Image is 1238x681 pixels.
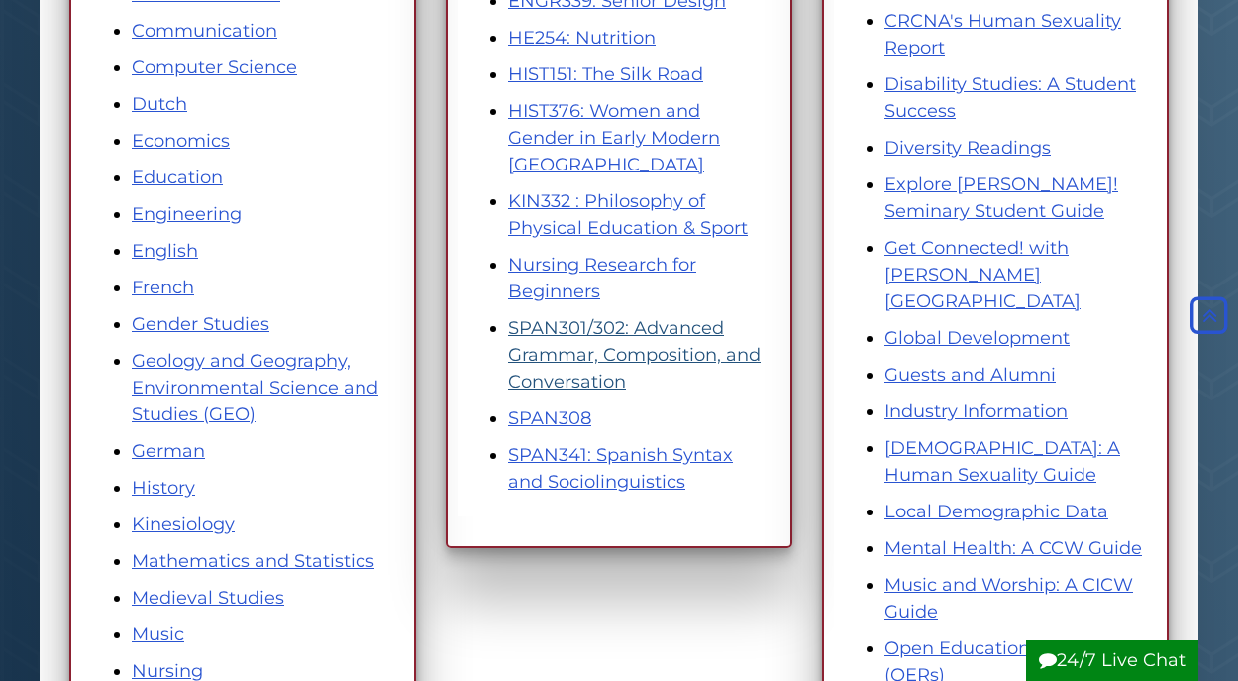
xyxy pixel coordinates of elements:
a: Geology and Geography, Environmental Science and Studies (GEO) [132,350,378,425]
a: Guests and Alumni [884,364,1056,386]
a: HIST376: Women and Gender in Early Modern [GEOGRAPHIC_DATA] [508,100,720,175]
a: Education [132,167,223,188]
a: CRCNA's Human Sexuality Report [884,10,1121,58]
a: Computer Science [132,57,297,78]
a: Economics [132,130,230,152]
a: KIN332 : Philosophy of Physical Education & Sport [508,190,748,239]
a: Gender Studies [132,313,269,335]
a: Music [132,624,184,645]
a: SPAN308 [508,407,591,429]
a: Global Development [884,327,1070,349]
a: Mathematics and Statistics [132,550,374,572]
a: Mental Health: A CCW Guide [884,537,1142,559]
a: Industry Information [884,400,1068,422]
a: History [132,477,195,499]
a: Get Connected! with [PERSON_NAME][GEOGRAPHIC_DATA] [884,237,1081,312]
a: Medieval Studies [132,587,284,609]
a: HE254: Nutrition [508,27,656,49]
a: Diversity Readings [884,137,1051,159]
a: Engineering [132,203,242,225]
a: Kinesiology [132,513,235,535]
a: Dutch [132,93,187,115]
a: HIST151: The Silk Road [508,63,703,85]
a: Local Demographic Data [884,501,1108,522]
a: SPAN301/302: Advanced Grammar, Composition, and Conversation [508,317,761,393]
a: French [132,277,194,298]
a: Back to Top [1186,304,1233,326]
a: Communication [132,20,277,42]
a: Nursing Research for Beginners [508,254,696,302]
a: Explore [PERSON_NAME]! Seminary Student Guide [884,173,1118,222]
a: SPAN341: Spanish Syntax and Sociolinguistics [508,444,733,493]
button: 24/7 Live Chat [1026,640,1198,681]
a: Disability Studies: A Student Success [884,73,1136,122]
a: German [132,440,205,462]
a: [DEMOGRAPHIC_DATA]: A Human Sexuality Guide [884,437,1120,486]
a: English [132,240,198,262]
a: Music and Worship: A CICW Guide [884,574,1133,623]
